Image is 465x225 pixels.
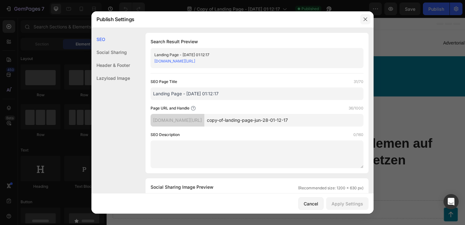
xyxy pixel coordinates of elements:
h1: Search Result Preview [151,38,363,45]
img: gempages_572944538864190689-f508a4f4-bf16-4dd9-bdc7-2d0e1c9cb266.png [161,41,218,83]
div: Header & Footer [91,59,130,72]
label: Page URL and Handle [151,105,189,111]
div: Cancel [304,200,318,207]
label: SEO Page Title [151,79,177,85]
button: Apply Settings [326,197,369,210]
label: SEO Description [151,132,180,138]
label: 31/70 [354,79,363,85]
div: Open Intercom Messenger [443,194,459,209]
div: Lazyload Image [91,72,130,85]
button: Cancel [298,197,324,210]
div: [DOMAIN_NAME][URL] [151,114,204,127]
div: Apply Settings [332,200,363,207]
div: Social Sharing [91,46,130,59]
label: 36/1000 [349,105,363,111]
p: Gesund leben [1,99,379,108]
div: Publish Settings [91,11,357,27]
span: Social Sharing Image Preview [151,183,214,191]
div: SEO [91,33,130,46]
input: Handle [204,114,363,127]
label: 0/160 [353,132,363,138]
input: Title [151,87,363,100]
p: Advertorial [1,24,379,30]
div: Landing Page - [DATE] 01:12:17 [154,52,349,58]
a: [DOMAIN_NAME][URL] [154,59,195,63]
span: (Recommended size: 1200 x 630 px) [298,185,363,191]
div: Drop element here [172,200,205,205]
p: [PERSON_NAME] – Wellness Writer [DATE] [1,169,379,178]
